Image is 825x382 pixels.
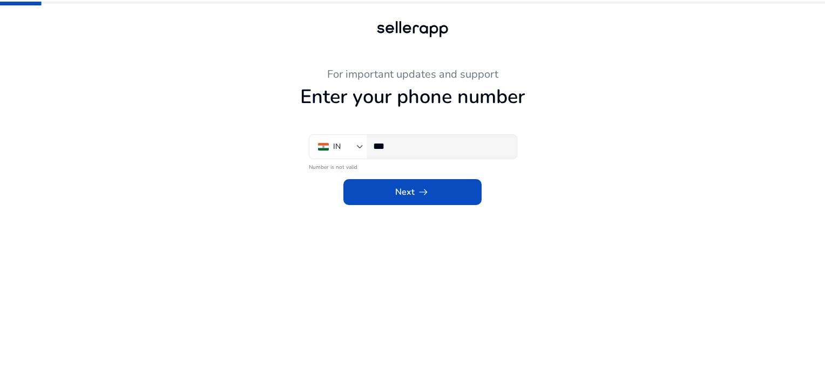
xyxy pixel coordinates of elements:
div: IN [333,141,341,153]
h3: For important updates and support [116,68,709,81]
mat-error: Number is not valid [309,160,516,172]
button: Nextarrow_right_alt [343,179,482,205]
span: arrow_right_alt [417,186,430,199]
span: Next [395,186,430,199]
h1: Enter your phone number [116,85,709,108]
